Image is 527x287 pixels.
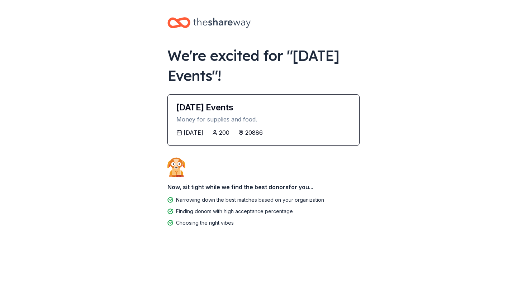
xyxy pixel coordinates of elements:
div: Finding donors with high acceptance percentage [176,207,293,216]
div: 200 [219,128,229,137]
div: Money for supplies and food. [176,115,351,124]
div: [DATE] Events [176,103,351,112]
img: Dog waiting patiently [167,157,185,177]
div: We're excited for " [DATE] Events "! [167,46,360,86]
div: Narrowing down the best matches based on your organization [176,196,324,204]
div: 20886 [245,128,263,137]
div: [DATE] [184,128,203,137]
div: Now, sit tight while we find the best donors for you... [167,180,360,194]
div: Choosing the right vibes [176,219,234,227]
